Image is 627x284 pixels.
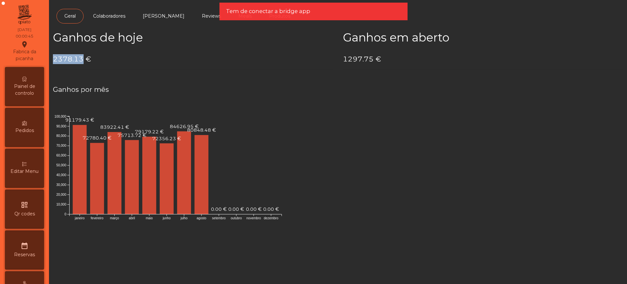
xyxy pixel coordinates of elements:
text: 0.00 € [211,206,227,212]
text: agosto [197,216,206,220]
i: location_on [21,41,28,48]
a: Colaboradores [85,9,133,24]
text: dezembro [264,216,279,220]
text: 30,000 [56,183,66,187]
h4: 1297.75 € [343,54,623,64]
text: 75713.72 € [118,132,146,138]
i: qr_code [21,201,28,209]
span: Reservas [14,251,35,258]
text: julho [180,216,188,220]
a: Reviews [194,9,229,24]
span: Tem de conectar a bridge app [226,7,310,15]
h2: Ganhos em aberto [343,31,623,44]
span: Pedidos [15,127,34,134]
text: fevereiro [91,216,104,220]
i: date_range [21,242,28,250]
text: 79179.22 € [135,129,164,135]
text: 84626.95 € [170,124,199,129]
text: 100,000 [55,114,67,118]
text: 0.00 € [246,206,262,212]
a: [PERSON_NAME] [135,9,192,24]
text: 50,000 [56,163,66,167]
text: maio [146,216,153,220]
text: 83922.41 € [100,124,129,130]
span: Qr codes [14,210,35,217]
text: 91179.43 € [65,117,94,123]
text: 90,000 [56,124,66,128]
text: novembro [247,216,261,220]
div: [DATE] [18,27,31,33]
text: 70,000 [56,144,66,147]
text: 72356.23 € [152,135,181,141]
text: 80,000 [56,134,66,138]
img: qpiato [16,3,32,26]
text: 0.00 € [228,206,244,212]
text: junho [162,216,171,220]
text: janeiro [74,216,85,220]
h4: Ganhos por mês [53,85,623,94]
span: Painel de controlo [7,83,42,97]
h4: 2378.13 € [53,54,333,64]
span: Editar Menu [10,168,39,175]
text: 20,000 [56,193,66,196]
text: 72780.40 € [83,135,111,141]
h2: Ganhos de hoje [53,31,333,44]
text: 0.00 € [263,206,279,212]
text: 10,000 [56,203,66,206]
text: março [110,216,119,220]
text: 80848.48 € [187,127,216,133]
text: setembro [212,216,226,220]
div: 00:00:45 [16,33,33,39]
text: 40,000 [56,173,66,177]
text: outubro [231,216,242,220]
text: abril [129,216,135,220]
a: Geral [56,9,84,24]
text: 60,000 [56,154,66,157]
div: Fabrica da picanha [5,41,44,62]
text: 0 [64,212,66,216]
